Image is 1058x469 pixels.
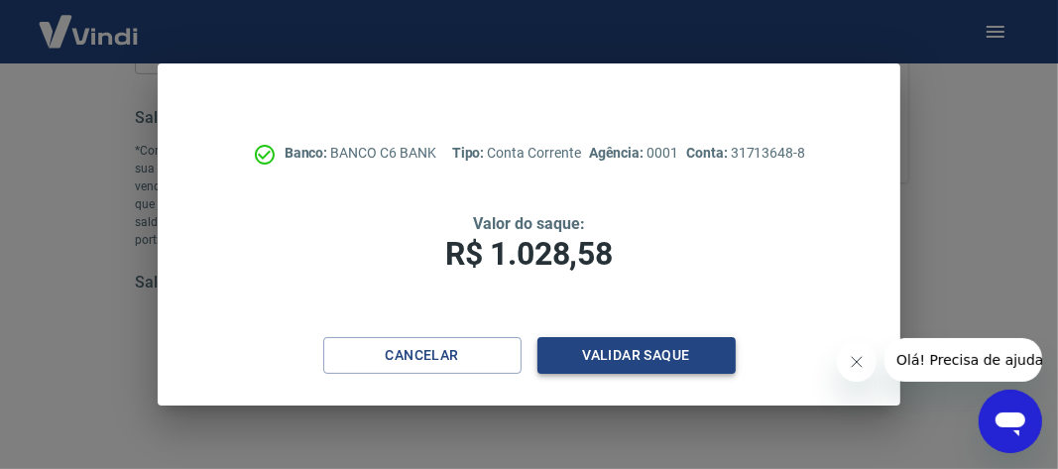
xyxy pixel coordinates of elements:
p: BANCO C6 BANK [285,143,436,164]
iframe: Fechar mensagem [837,342,877,382]
span: Olá! Precisa de ajuda? [12,14,167,30]
iframe: Botão para abrir a janela de mensagens [979,390,1042,453]
span: Conta: [686,145,731,161]
iframe: Mensagem da empresa [884,338,1042,382]
p: Conta Corrente [452,143,581,164]
span: Tipo: [452,145,488,161]
span: Valor do saque: [473,214,584,233]
button: Cancelar [323,337,522,374]
button: Validar saque [537,337,736,374]
span: R$ 1.028,58 [445,235,612,273]
p: 0001 [589,143,678,164]
span: Banco: [285,145,331,161]
span: Agência: [589,145,647,161]
p: 31713648-8 [686,143,805,164]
